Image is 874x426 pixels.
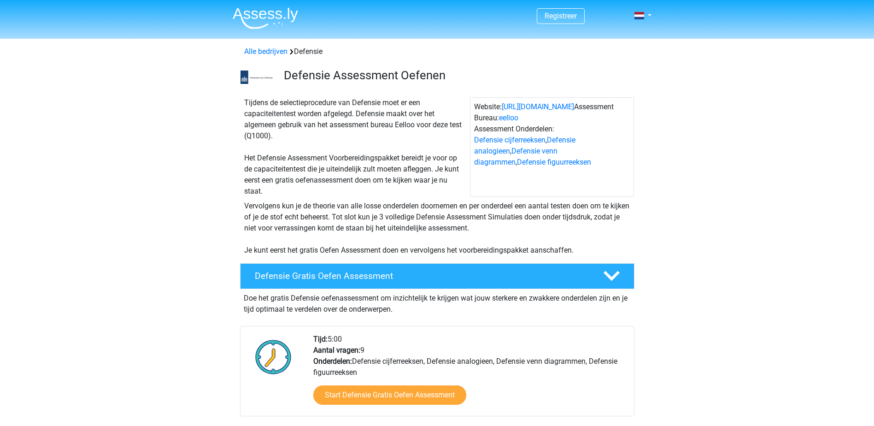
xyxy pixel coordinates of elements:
a: [URL][DOMAIN_NAME] [502,102,574,111]
h4: Defensie Gratis Oefen Assessment [255,271,588,281]
h3: Defensie Assessment Oefenen [284,68,627,83]
a: Defensie cijferreeksen [474,136,546,144]
a: Defensie Gratis Oefen Assessment [236,263,638,289]
a: Defensie analogieen [474,136,575,155]
b: Onderdelen: [313,357,352,366]
a: Start Defensie Gratis Oefen Assessment [313,385,466,405]
div: Website: Assessment Bureau: Assessment Onderdelen: , , , [470,97,634,197]
a: Defensie venn diagrammen [474,147,557,166]
a: Defensie figuurreeksen [517,158,591,166]
a: eelloo [499,113,518,122]
div: Doe het gratis Defensie oefenassessment om inzichtelijk te krijgen wat jouw sterkere en zwakkere ... [240,289,634,315]
img: Assessly [233,7,298,29]
div: Vervolgens kun je de theorie van alle losse onderdelen doornemen en per onderdeel een aantal test... [240,201,634,256]
a: Alle bedrijven [244,47,287,56]
img: Klok [250,334,297,380]
b: Aantal vragen: [313,346,360,355]
div: Tijdens de selectieprocedure van Defensie moet er een capaciteitentest worden afgelegd. Defensie ... [240,97,470,197]
a: Registreer [545,12,577,20]
b: Tijd: [313,335,328,343]
div: Defensie [240,46,634,57]
div: 5:00 9 Defensie cijferreeksen, Defensie analogieen, Defensie venn diagrammen, Defensie figuurreeksen [306,334,634,416]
